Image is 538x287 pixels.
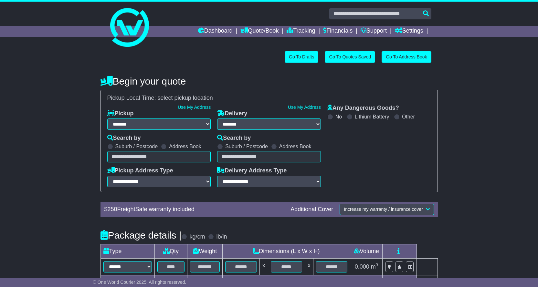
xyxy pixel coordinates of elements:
[93,280,186,285] span: © One World Courier 2025. All rights reserved.
[327,105,399,112] label: Any Dangerous Goods?
[100,76,438,87] h4: Begin your quote
[107,135,141,142] label: Search by
[107,110,134,117] label: Pickup
[402,114,415,120] label: Other
[240,26,279,37] a: Quote/Book
[259,258,268,275] td: x
[217,135,251,142] label: Search by
[287,26,315,37] a: Tracking
[323,26,353,37] a: Financials
[361,26,387,37] a: Support
[187,244,223,258] td: Weight
[101,206,288,213] div: $ FreightSafe warranty included
[355,114,389,120] label: Lithium Battery
[288,105,321,110] a: Use My Address
[395,26,423,37] a: Settings
[216,233,227,241] label: lb/in
[305,258,313,275] td: x
[158,95,213,101] span: select pickup location
[108,206,117,212] span: 250
[107,167,173,174] label: Pickup Address Type
[100,230,182,241] h4: Package details |
[225,143,268,149] label: Suburb / Postcode
[340,204,434,215] button: Increase my warranty / insurance cover
[217,110,247,117] label: Delivery
[344,207,423,212] span: Increase my warranty / insurance cover
[115,143,158,149] label: Suburb / Postcode
[178,105,211,110] a: Use My Address
[371,263,378,270] span: m
[279,143,311,149] label: Address Book
[285,51,318,63] a: Go To Drafts
[223,244,350,258] td: Dimensions (L x W x H)
[382,51,431,63] a: Go To Address Book
[355,263,369,270] span: 0.000
[376,262,378,267] sup: 3
[198,26,233,37] a: Dashboard
[287,206,336,213] div: Additional Cover
[154,244,187,258] td: Qty
[100,244,154,258] td: Type
[104,95,434,102] div: Pickup Local Time:
[325,51,375,63] a: Go To Quotes Saved
[189,233,205,241] label: kg/cm
[169,143,201,149] label: Address Book
[350,244,383,258] td: Volume
[217,167,287,174] label: Delivery Address Type
[335,114,342,120] label: No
